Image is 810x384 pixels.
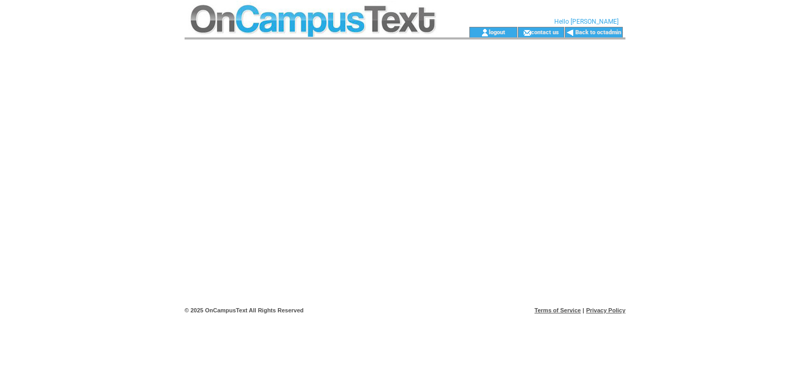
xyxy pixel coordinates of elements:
[535,307,581,313] a: Terms of Service
[575,29,621,36] a: Back to octadmin
[586,307,625,313] a: Privacy Policy
[583,307,584,313] span: |
[554,18,619,25] span: Hello [PERSON_NAME]
[185,307,304,313] span: © 2025 OnCampusText All Rights Reserved
[489,28,505,35] a: logout
[523,28,531,37] img: contact_us_icon.gif
[481,28,489,37] img: account_icon.gif
[566,28,574,37] img: backArrow.gif
[531,28,559,35] a: contact us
